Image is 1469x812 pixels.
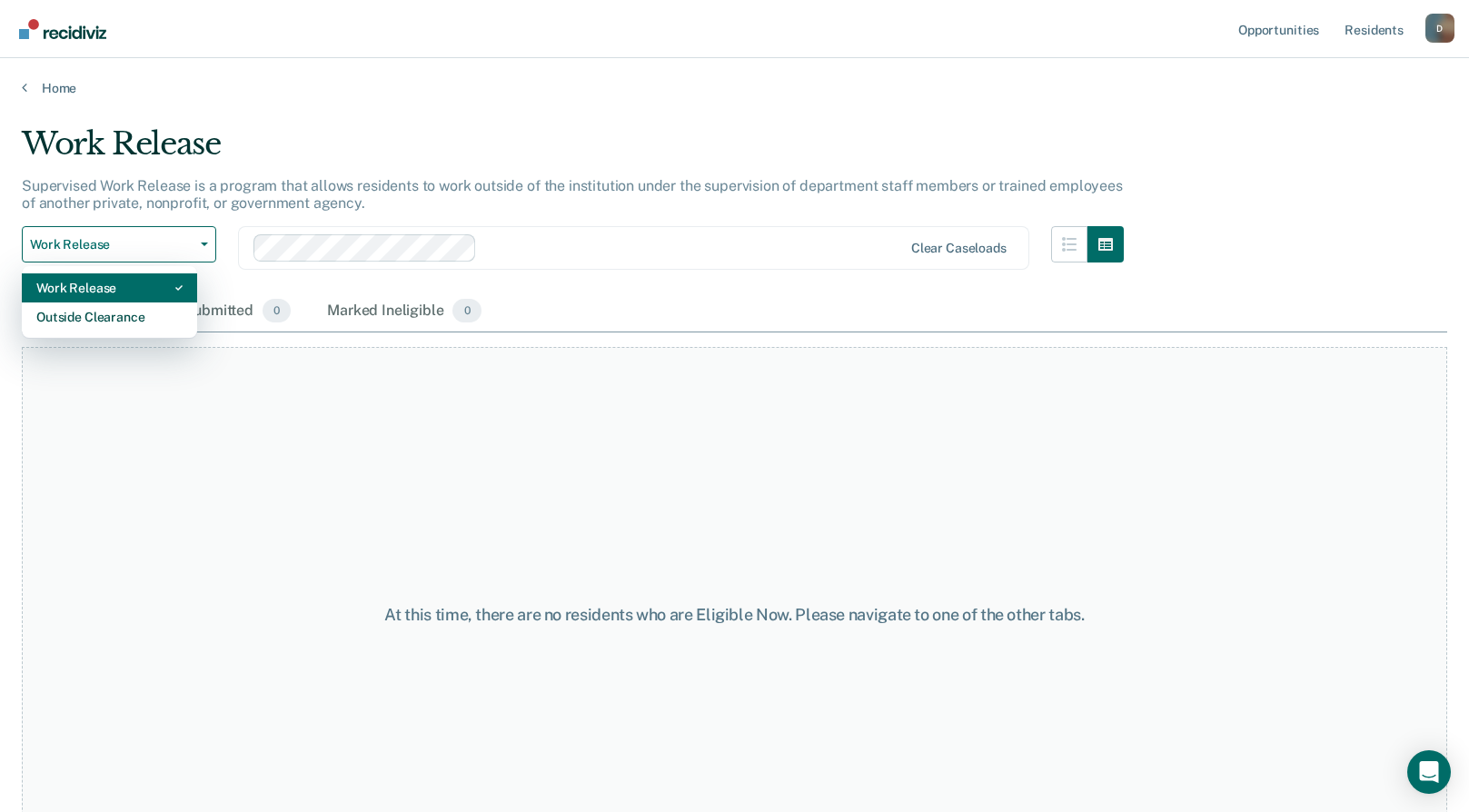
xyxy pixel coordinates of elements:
[1425,14,1454,43] div: D
[36,273,183,302] div: Work Release
[19,19,106,39] img: Recidiviz
[323,292,485,332] div: Marked Ineligible0
[379,605,1091,625] div: At this time, there are no residents who are Eligible Now. Please navigate to one of the other tabs.
[22,125,1124,177] div: Work Release
[180,292,294,332] div: Submitted0
[1425,14,1454,43] button: Profile dropdown button
[30,237,194,253] span: Work Release
[1407,750,1451,794] div: Open Intercom Messenger
[22,80,1447,96] a: Home
[911,241,1007,256] div: Clear caseloads
[22,177,1123,212] p: Supervised Work Release is a program that allows residents to work outside of the institution und...
[22,226,216,262] button: Work Release
[36,302,183,332] div: Outside Clearance
[263,299,291,322] span: 0
[452,299,481,322] span: 0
